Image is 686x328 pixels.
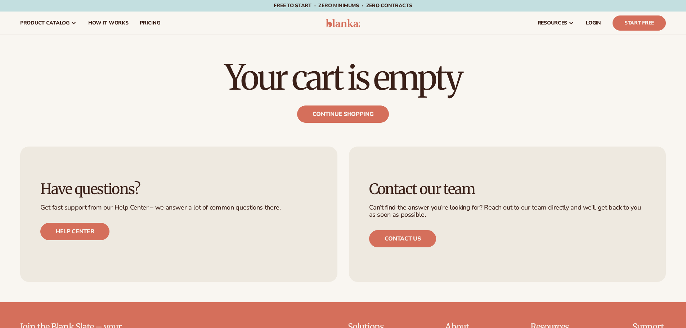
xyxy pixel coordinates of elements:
a: Contact us [369,230,436,247]
a: product catalog [14,12,82,35]
a: LOGIN [580,12,607,35]
a: How It Works [82,12,134,35]
img: logo [326,19,360,27]
span: How It Works [88,20,129,26]
p: Can’t find the answer you’re looking for? Reach out to our team directly and we’ll get back to yo... [369,204,646,219]
a: resources [532,12,580,35]
span: resources [538,20,567,26]
p: Get fast support from our Help Center – we answer a lot of common questions there. [40,204,317,211]
a: Continue shopping [297,105,389,123]
a: pricing [134,12,166,35]
span: pricing [140,20,160,26]
span: LOGIN [586,20,601,26]
a: Start Free [613,15,666,31]
span: product catalog [20,20,70,26]
h1: Your cart is empty [20,60,666,95]
h3: Contact our team [369,181,646,197]
h3: Have questions? [40,181,317,197]
a: Help center [40,223,109,240]
span: Free to start · ZERO minimums · ZERO contracts [274,2,412,9]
